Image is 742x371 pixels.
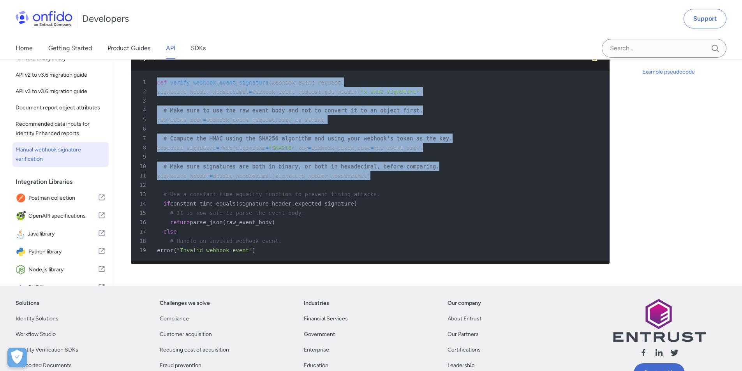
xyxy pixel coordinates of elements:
[304,345,329,355] a: Enterprise
[670,348,679,357] svg: Follow us X (Twitter)
[448,314,481,324] a: About Entrust
[272,79,341,85] span: webhook_event_request
[160,330,212,339] a: Customer acquisition
[191,37,206,59] a: SDKs
[265,144,268,151] span: =
[28,246,98,257] span: Python library
[134,199,152,208] span: 14
[236,144,265,151] span: algorithm
[272,172,275,179] span: (
[210,172,213,179] span: =
[134,190,152,199] span: 13
[157,116,203,123] span: raw_event_body
[134,134,152,143] span: 7
[134,180,152,190] span: 12
[448,361,474,370] a: Leadership
[670,348,679,360] a: Follow us X (Twitter)
[164,163,439,169] span: # Make sure signatures are both in binary, or both in hexadecimal, before comparing.
[28,229,98,239] span: Java library
[164,107,423,113] span: # Make sure to use the raw event body and not to convert it to an object first.
[190,219,222,225] span: parse_json
[16,211,28,222] img: IconOpenAPI specifications
[48,37,92,59] a: Getting Started
[12,261,109,278] a: IconNode.js libraryNode.js library
[654,348,664,360] a: Follow us linkedin
[233,144,236,151] span: (
[16,282,28,293] img: IconPHP library
[278,116,324,123] span: body_as_string
[157,247,173,253] span: error
[272,219,275,225] span: )
[304,299,329,308] a: Industries
[341,79,344,85] span: )
[295,144,298,151] span: ,
[82,12,129,25] h1: Developers
[292,200,295,207] span: ,
[12,225,109,243] a: IconJava libraryJava library
[134,162,152,171] span: 10
[164,135,453,141] span: # Compute the HMAC using the SHA256 algorithm and using your webhook's token as the key.
[354,200,357,207] span: )
[16,361,72,370] a: Supported Documents
[219,144,233,151] span: hmac
[269,144,295,151] span: "SHA256"
[354,144,357,151] span: ,
[304,361,328,370] a: Education
[642,67,736,77] a: Example pseudocode
[134,143,152,152] span: 8
[28,211,98,222] span: OpenAPI specifications
[223,219,226,225] span: (
[28,193,98,204] span: Postman collection
[134,105,152,115] span: 4
[357,88,360,95] span: (
[16,330,56,339] a: Workflow Studio
[16,145,106,164] span: Manual webhook signature verification
[157,79,167,85] span: def
[157,144,216,151] span: expected_signature
[304,314,348,324] a: Financial Services
[28,264,98,275] span: Node.js library
[654,348,664,357] svg: Follow us linkedin
[295,200,354,207] span: expected_signature
[16,174,112,190] div: Integration Libraries
[160,314,189,324] a: Compliance
[170,219,190,225] span: return
[324,88,357,95] span: get_header
[157,88,249,95] span: signature_header_hexadecimal
[206,116,275,123] span: webhook_event_request
[28,282,98,293] span: PHP library
[275,116,278,123] span: .
[684,9,726,28] a: Support
[16,87,106,96] span: API v3 to v3.6 migration guide
[134,246,152,255] span: 19
[16,264,28,275] img: IconNode.js library
[249,88,252,95] span: =
[252,247,255,253] span: )
[374,144,419,151] span: raw_event_body
[357,144,370,151] span: data
[16,229,28,239] img: IconJava library
[448,345,481,355] a: Certifications
[16,120,106,138] span: Recommended data inputs for Identity Enhanced reports
[367,172,370,179] span: )
[370,144,374,151] span: =
[361,88,420,95] span: "x-sha2-signature"
[12,67,109,83] a: API v2 to v3.6 migration guide
[16,299,39,308] a: Solutions
[134,115,152,124] span: 5
[108,37,150,59] a: Product Guides
[166,37,175,59] a: API
[12,207,109,225] a: IconOpenAPI specificationsOpenAPI specifications
[16,193,28,204] img: IconPostman collection
[134,124,152,134] span: 6
[321,88,324,95] span: .
[170,238,282,244] span: # Handle an invalid webhook event.
[304,330,335,339] a: Government
[134,171,152,180] span: 11
[448,299,481,308] a: Our company
[12,142,109,167] a: Manual webhook signature verification
[269,79,272,85] span: (
[164,191,380,197] span: # Use a constant time equality function to prevent timing attacks.
[157,172,210,179] span: signature_header
[12,100,109,116] a: Document report object attributes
